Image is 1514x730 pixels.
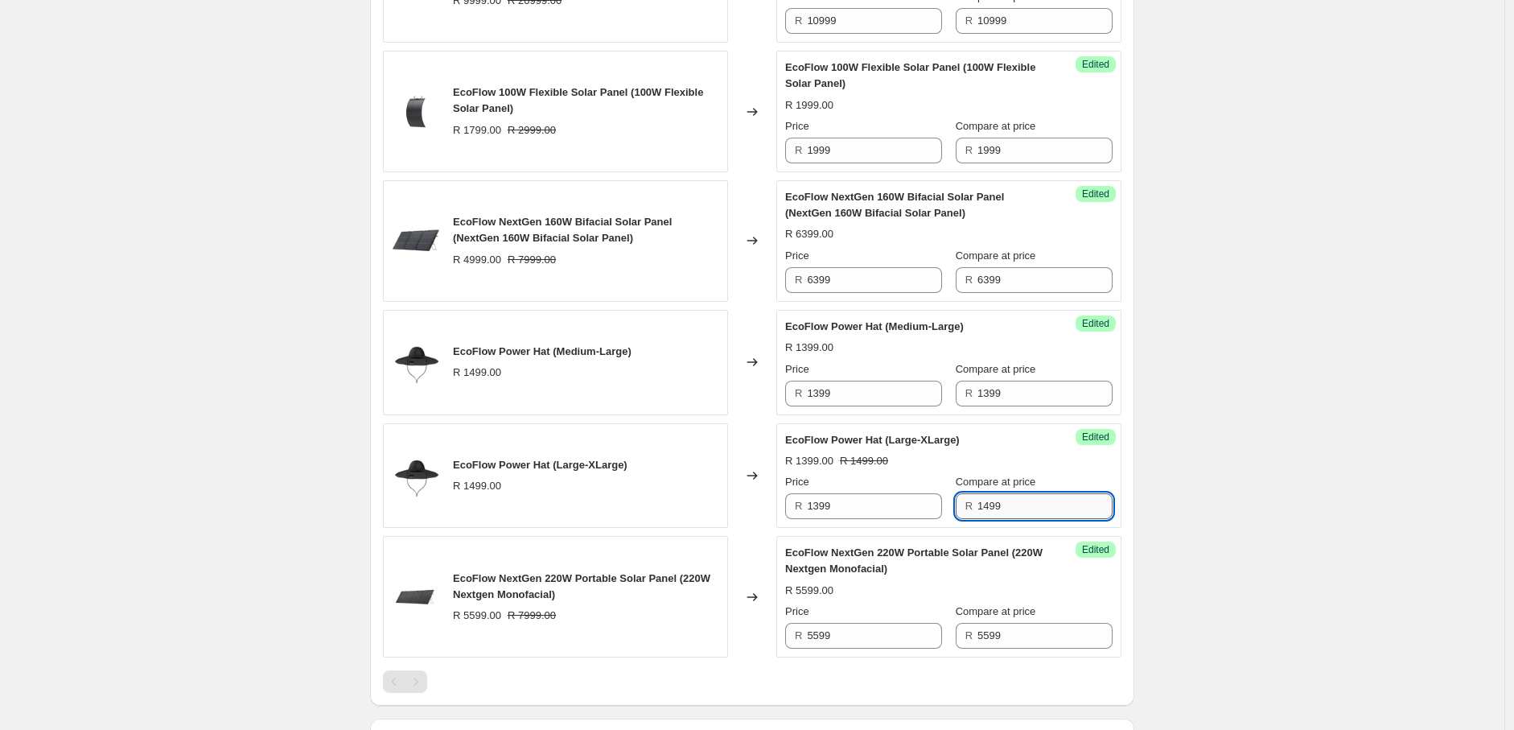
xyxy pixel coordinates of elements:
[508,122,556,138] strike: R 2999.00
[383,670,427,693] nav: Pagination
[785,583,833,599] div: R 5599.00
[965,274,973,286] span: R
[785,476,809,488] span: Price
[453,216,672,244] span: EcoFlow NextGen 160W Bifacial Solar Panel (NextGen 160W Bifacial Solar Panel)
[1082,58,1109,71] span: Edited
[453,478,501,494] div: R 1499.00
[453,252,501,268] div: R 4999.00
[956,476,1036,488] span: Compare at price
[392,217,440,265] img: EF_SL_N160W_BPSP_1_80x.png
[453,122,501,138] div: R 1799.00
[785,97,833,113] div: R 1999.00
[795,274,802,286] span: R
[956,363,1036,375] span: Compare at price
[392,88,440,136] img: ecoflow-100w-flexible-solar-panel-42493545709732_80x.png
[1082,431,1109,443] span: Edited
[785,363,809,375] span: Price
[795,629,802,641] span: R
[965,387,973,399] span: R
[785,434,960,446] span: EcoFlow Power Hat (Large-XLarge)
[785,191,1004,219] span: EcoFlow NextGen 160W Bifacial Solar Panel (NextGen 160W Bifacial Solar Panel)
[785,320,964,332] span: EcoFlow Power Hat (Medium-Large)
[1082,188,1109,200] span: Edited
[795,14,802,27] span: R
[785,605,809,617] span: Price
[392,452,440,500] img: power_hat_80x.png
[453,345,632,357] span: EcoFlow Power Hat (Medium-Large)
[453,365,501,381] div: R 1499.00
[453,459,627,471] span: EcoFlow Power Hat (Large-XLarge)
[795,387,802,399] span: R
[785,226,833,242] div: R 6399.00
[1082,317,1109,330] span: Edited
[785,61,1035,89] span: EcoFlow 100W Flexible Solar Panel (100W Flexible Solar Panel)
[965,14,973,27] span: R
[453,572,710,600] span: EcoFlow NextGen 220W Portable Solar Panel (220W Nextgen Monofacial)
[1082,543,1109,556] span: Edited
[795,144,802,156] span: R
[785,250,809,262] span: Price
[965,144,973,156] span: R
[392,338,440,386] img: power_hat_80x.png
[840,453,888,469] strike: R 1499.00
[453,608,501,624] div: R 5599.00
[785,120,809,132] span: Price
[956,250,1036,262] span: Compare at price
[392,573,440,621] img: 01_220W____1_375d403f-5031-417d-8256-75ad7f1188b1_80x.png
[965,500,973,512] span: R
[795,500,802,512] span: R
[508,608,556,624] strike: R 7999.00
[508,252,556,268] strike: R 7999.00
[956,605,1036,617] span: Compare at price
[956,120,1036,132] span: Compare at price
[785,340,833,356] div: R 1399.00
[785,453,833,469] div: R 1399.00
[785,546,1043,575] span: EcoFlow NextGen 220W Portable Solar Panel (220W Nextgen Monofacial)
[453,86,703,114] span: EcoFlow 100W Flexible Solar Panel (100W Flexible Solar Panel)
[965,629,973,641] span: R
